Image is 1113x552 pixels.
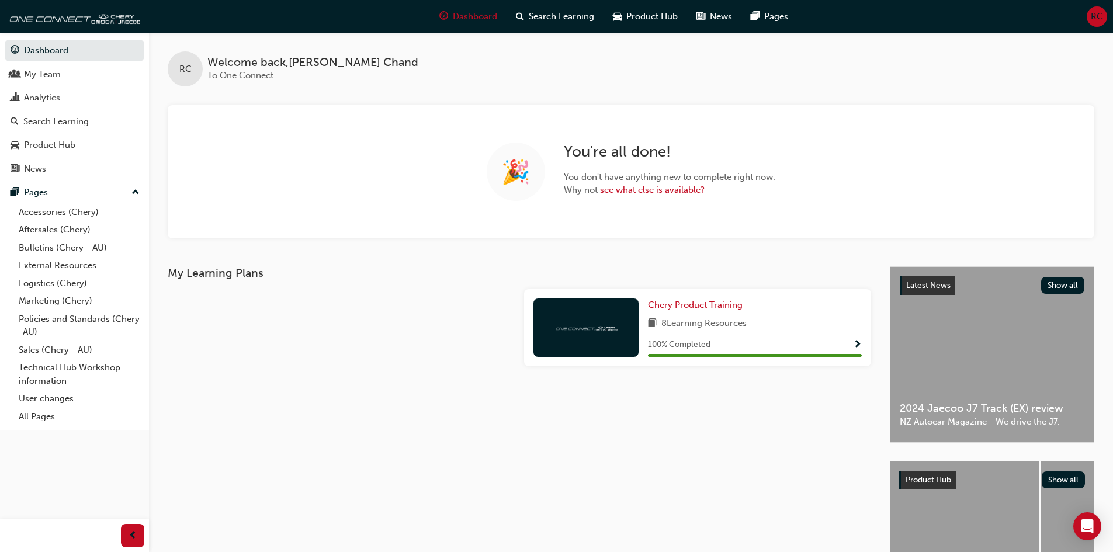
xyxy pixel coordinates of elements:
a: Technical Hub Workshop information [14,359,144,390]
span: pages-icon [11,188,19,198]
span: chart-icon [11,93,19,103]
span: people-icon [11,70,19,80]
a: Policies and Standards (Chery -AU) [14,310,144,341]
a: Logistics (Chery) [14,275,144,293]
span: Product Hub [626,10,678,23]
span: guage-icon [11,46,19,56]
a: Chery Product Training [648,298,747,312]
button: RC [1087,6,1107,27]
a: Dashboard [5,40,144,61]
button: Show all [1042,471,1086,488]
span: Dashboard [453,10,497,23]
a: news-iconNews [687,5,741,29]
span: news-icon [696,9,705,24]
a: Latest NewsShow all2024 Jaecoo J7 Track (EX) reviewNZ Autocar Magazine - We drive the J7. [890,266,1094,443]
img: oneconnect [6,5,140,28]
span: Why not [564,183,775,197]
span: Show Progress [853,340,862,350]
button: Pages [5,182,144,203]
span: RC [1091,10,1103,23]
span: car-icon [11,140,19,151]
a: My Team [5,64,144,85]
span: 100 % Completed [648,338,710,352]
span: up-icon [131,185,140,200]
a: News [5,158,144,180]
div: Product Hub [24,138,75,152]
button: Show Progress [853,338,862,352]
span: 2024 Jaecoo J7 Track (EX) review [900,402,1084,415]
a: Product Hub [5,134,144,156]
span: 🎉 [501,165,531,179]
span: search-icon [516,9,524,24]
a: Sales (Chery - AU) [14,341,144,359]
span: Search Learning [529,10,594,23]
a: Marketing (Chery) [14,292,144,310]
img: oneconnect [554,322,618,333]
a: guage-iconDashboard [430,5,507,29]
span: Product Hub [906,475,951,485]
span: 8 Learning Resources [661,317,747,331]
a: All Pages [14,408,144,426]
a: Latest NewsShow all [900,276,1084,295]
a: External Resources [14,256,144,275]
span: Pages [764,10,788,23]
h3: My Learning Plans [168,266,871,280]
span: search-icon [11,117,19,127]
span: news-icon [11,164,19,175]
a: Search Learning [5,111,144,133]
button: Show all [1041,277,1085,294]
span: car-icon [613,9,622,24]
div: My Team [24,68,61,81]
span: pages-icon [751,9,760,24]
a: Aftersales (Chery) [14,221,144,239]
span: guage-icon [439,9,448,24]
a: User changes [14,390,144,408]
a: Product HubShow all [899,471,1085,489]
a: Accessories (Chery) [14,203,144,221]
span: Welcome back , [PERSON_NAME] Chand [207,56,418,70]
span: book-icon [648,317,657,331]
div: Open Intercom Messenger [1073,512,1101,540]
a: see what else is available? [600,185,705,195]
span: prev-icon [129,529,137,543]
div: Search Learning [23,115,89,129]
span: RC [179,63,192,76]
a: search-iconSearch Learning [507,5,604,29]
a: Bulletins (Chery - AU) [14,239,144,257]
span: Latest News [906,280,951,290]
span: News [710,10,732,23]
div: News [24,162,46,176]
a: Analytics [5,87,144,109]
h2: You're all done! [564,143,775,161]
button: DashboardMy TeamAnalyticsSearch LearningProduct HubNews [5,37,144,182]
a: car-iconProduct Hub [604,5,687,29]
span: To One Connect [207,70,273,81]
span: Chery Product Training [648,300,743,310]
a: pages-iconPages [741,5,798,29]
span: NZ Autocar Magazine - We drive the J7. [900,415,1084,429]
div: Pages [24,186,48,199]
div: Analytics [24,91,60,105]
span: You don't have anything new to complete right now. [564,171,775,184]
